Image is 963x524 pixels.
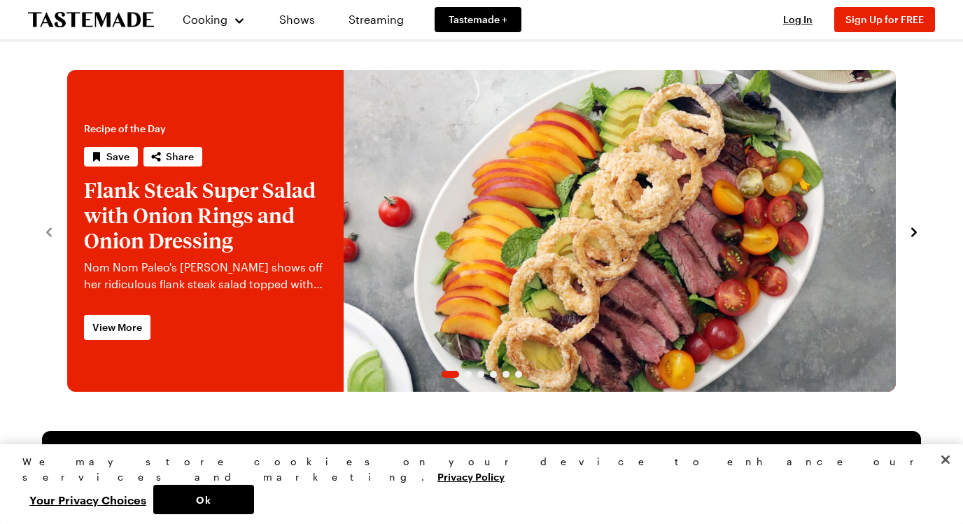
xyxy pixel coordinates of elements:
span: Log In [783,13,813,25]
button: Cooking [182,3,246,36]
button: navigate to next item [907,222,921,239]
a: To Tastemade Home Page [28,12,154,28]
span: Go to slide 5 [502,371,509,378]
span: Go to slide 1 [442,371,459,378]
span: Cooking [183,13,227,26]
span: Save [106,150,129,164]
a: Tastemade + [435,7,521,32]
div: Privacy [22,454,929,514]
span: Tastemade + [449,13,507,27]
span: Go to slide 4 [490,371,497,378]
button: Sign Up for FREE [834,7,935,32]
div: 1 / 6 [67,70,896,392]
button: Log In [770,13,826,27]
a: View More [84,315,150,340]
span: Share [166,150,194,164]
a: More information about your privacy, opens in a new tab [437,469,505,483]
span: Go to slide 6 [515,371,522,378]
span: Go to slide 2 [465,371,472,378]
button: Share [143,147,202,167]
button: Close [930,444,961,475]
button: Ok [153,485,254,514]
div: We may store cookies on your device to enhance our services and marketing. [22,454,929,485]
span: Sign Up for FREE [845,13,924,25]
span: View More [92,320,142,334]
button: Save recipe [84,147,138,167]
button: Your Privacy Choices [22,485,153,514]
span: Go to slide 3 [477,371,484,378]
button: navigate to previous item [42,222,56,239]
